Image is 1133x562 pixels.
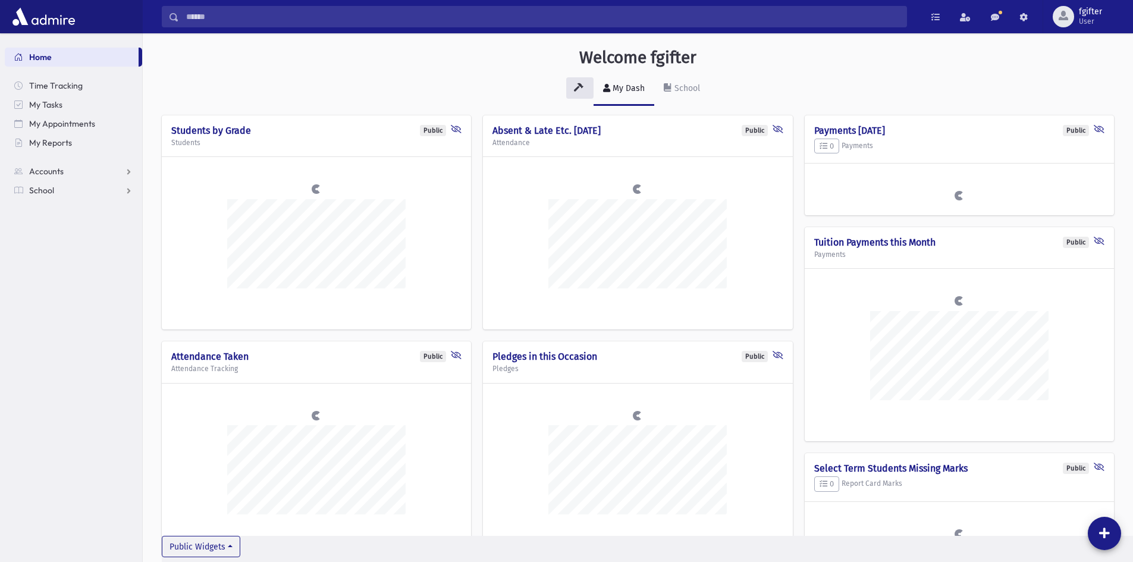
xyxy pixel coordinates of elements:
div: My Dash [610,83,645,93]
h4: Select Term Students Missing Marks [814,463,1104,474]
a: Time Tracking [5,76,142,95]
h5: Pledges [492,365,783,373]
span: My Tasks [29,99,62,110]
h5: Students [171,139,462,147]
h5: Payments [814,139,1104,154]
span: fgifter [1079,7,1102,17]
span: School [29,185,54,196]
h5: Attendance [492,139,783,147]
a: Home [5,48,139,67]
h4: Attendance Taken [171,351,462,362]
div: School [672,83,700,93]
span: Time Tracking [29,80,83,91]
button: 0 [814,139,839,154]
a: My Dash [594,73,654,106]
h5: Report Card Marks [814,476,1104,492]
div: Public [420,351,446,362]
div: Public [1063,463,1089,474]
div: Public [1063,125,1089,136]
span: 0 [820,479,834,488]
button: Public Widgets [162,536,240,557]
span: My Appointments [29,118,95,129]
img: AdmirePro [10,5,78,29]
div: Public [420,125,446,136]
a: School [5,181,142,200]
h4: Payments [DATE] [814,125,1104,136]
a: My Tasks [5,95,142,114]
input: Search [179,6,906,27]
a: My Appointments [5,114,142,133]
span: User [1079,17,1102,26]
h5: Attendance Tracking [171,365,462,373]
h3: Welcome fgifter [579,48,696,68]
a: Accounts [5,162,142,181]
h5: Payments [814,250,1104,259]
h4: Tuition Payments this Month [814,237,1104,248]
span: Home [29,52,52,62]
h4: Absent & Late Etc. [DATE] [492,125,783,136]
span: Accounts [29,166,64,177]
span: 0 [820,142,834,150]
h4: Pledges in this Occasion [492,351,783,362]
button: 0 [814,476,839,492]
a: School [654,73,710,106]
div: Public [1063,237,1089,248]
span: My Reports [29,137,72,148]
h4: Students by Grade [171,125,462,136]
div: Public [742,125,768,136]
div: Public [742,351,768,362]
a: My Reports [5,133,142,152]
